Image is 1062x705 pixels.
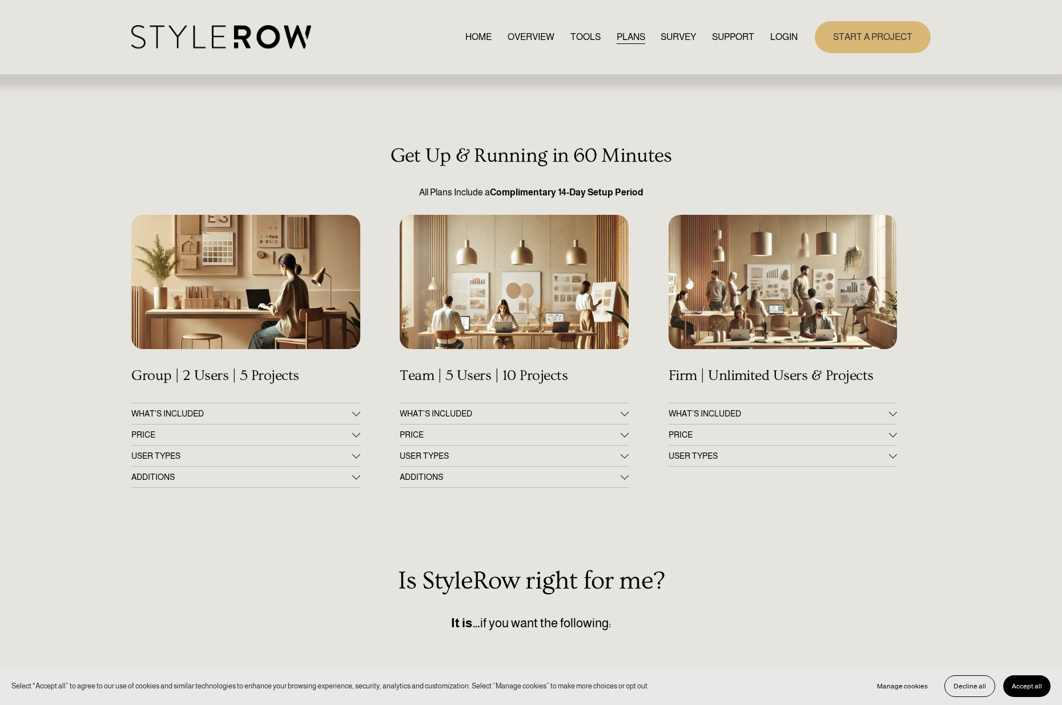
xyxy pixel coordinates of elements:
span: ADDITIONS [131,472,352,482]
strong: It is… [451,616,480,630]
span: PRICE [131,430,352,439]
img: StyleRow [131,25,311,49]
span: WHAT'S INCLUDED [131,409,352,418]
span: Decline all [954,682,986,690]
h4: Group | 2 Users | 5 Projects [131,367,360,384]
p: if you want the following: [131,614,931,633]
a: folder dropdown [712,29,754,45]
a: OVERVIEW [508,29,554,45]
button: PRICE [669,424,897,445]
button: Manage cookies [868,675,936,697]
h4: Firm | Unlimited Users & Projects [669,367,897,384]
span: USER TYPES [400,451,620,460]
a: START A PROJECT [815,21,931,53]
span: Accept all [1012,682,1042,690]
button: PRICE [131,424,360,445]
button: Accept all [1003,675,1051,697]
h4: Team | 5 Users | 10 Projects [400,367,628,384]
span: SUPPORT [712,30,754,44]
p: Select “Accept all” to agree to our use of cookies and similar technologies to enhance your brows... [11,680,649,691]
button: WHAT’S INCLUDED [669,403,897,424]
a: SURVEY [661,29,696,45]
p: All Plans Include a [131,186,931,199]
strong: Complimentary 14-Day Setup Period [490,187,643,197]
button: USER TYPES [131,446,360,466]
button: WHAT'S INCLUDED [131,403,360,424]
span: WHAT'S INCLUDED [400,409,620,418]
span: PRICE [400,430,620,439]
a: TOOLS [570,29,601,45]
span: PRICE [669,430,889,439]
button: ADDITIONS [400,467,628,487]
span: WHAT’S INCLUDED [669,409,889,418]
h2: Is StyleRow right for me? [131,567,931,595]
button: WHAT'S INCLUDED [400,403,628,424]
span: ADDITIONS [400,472,620,482]
span: USER TYPES [669,451,889,460]
a: HOME [465,29,492,45]
span: Manage cookies [877,682,928,690]
a: PLANS [617,29,645,45]
button: Decline all [944,675,995,697]
button: USER TYPES [669,446,897,466]
button: USER TYPES [400,446,628,466]
button: PRICE [400,424,628,445]
button: ADDITIONS [131,467,360,487]
h3: Get Up & Running in 60 Minutes [131,145,931,167]
a: LOGIN [770,29,798,45]
span: USER TYPES [131,451,352,460]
